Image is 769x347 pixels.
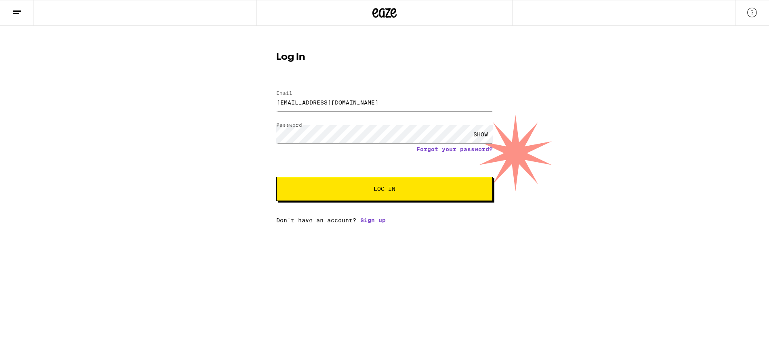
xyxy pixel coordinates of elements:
[276,52,493,62] h1: Log In
[374,186,395,192] span: Log In
[5,6,58,12] span: Hi. Need any help?
[276,90,292,96] label: Email
[276,93,493,111] input: Email
[360,217,386,224] a: Sign up
[276,177,493,201] button: Log In
[416,146,493,153] a: Forgot your password?
[469,125,493,143] div: SHOW
[276,122,302,128] label: Password
[276,217,493,224] div: Don't have an account?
